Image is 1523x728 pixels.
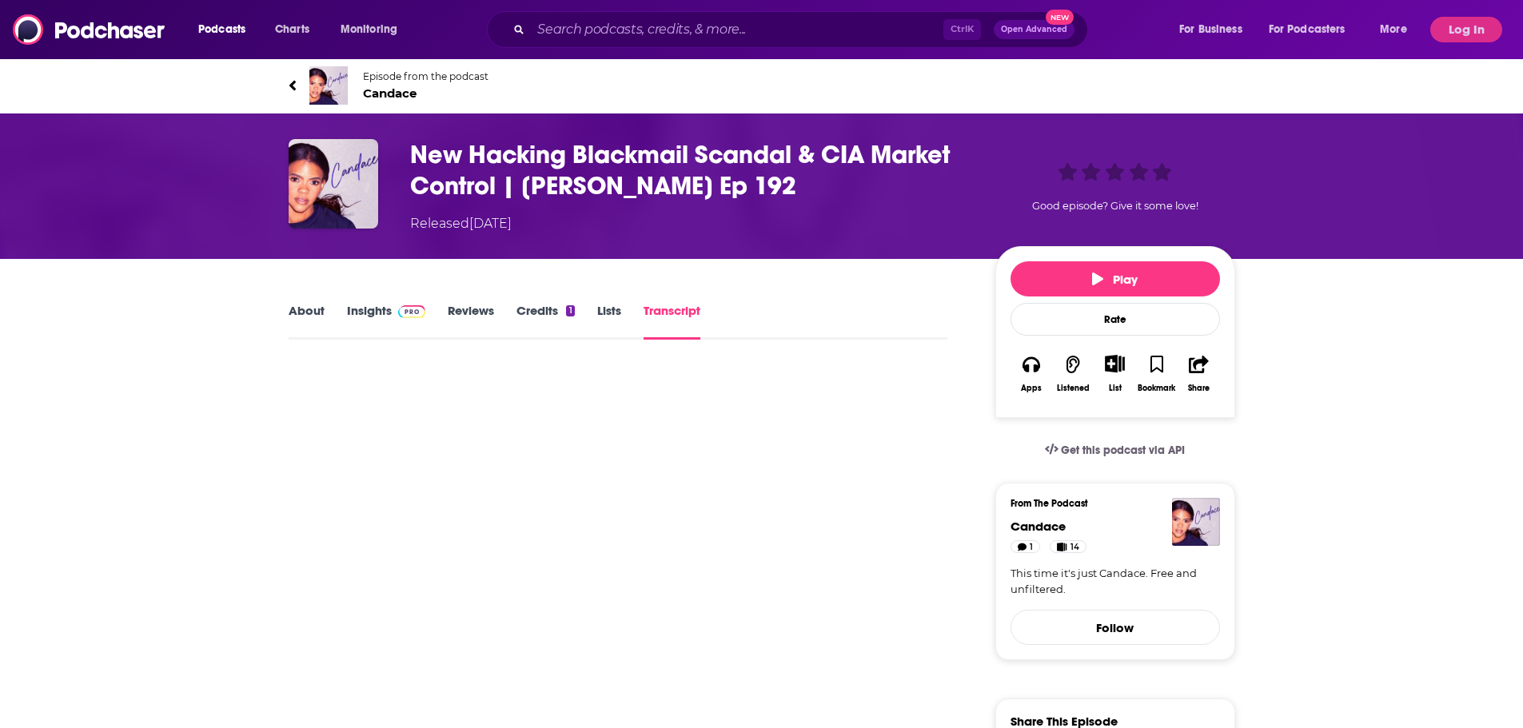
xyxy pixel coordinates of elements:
[363,70,488,82] span: Episode from the podcast
[516,303,574,340] a: Credits1
[198,18,245,41] span: Podcasts
[1136,344,1178,403] button: Bookmark
[1369,17,1427,42] button: open menu
[289,303,325,340] a: About
[1011,610,1220,645] button: Follow
[1138,384,1175,393] div: Bookmark
[1188,384,1210,393] div: Share
[1030,539,1033,555] span: 1
[1168,17,1262,42] button: open menu
[1021,384,1042,393] div: Apps
[1011,540,1041,553] a: 1
[289,66,1235,105] a: CandaceEpisode from the podcastCandace
[1430,17,1502,42] button: Log In
[1070,539,1079,555] span: 14
[1001,26,1067,34] span: Open Advanced
[363,86,488,101] span: Candace
[341,18,397,41] span: Monitoring
[531,17,943,42] input: Search podcasts, credits, & more...
[410,214,512,233] div: Released [DATE]
[1011,303,1220,336] div: Rate
[187,17,266,42] button: open menu
[1011,566,1220,597] a: This time it's just Candace. Free and unfiltered.
[1172,498,1220,546] img: Candace
[1052,344,1094,403] button: Listened
[1092,272,1138,287] span: Play
[1011,344,1052,403] button: Apps
[275,18,309,41] span: Charts
[1109,383,1122,393] div: List
[1011,498,1207,509] h3: From The Podcast
[1098,355,1131,372] button: Show More Button
[1057,384,1090,393] div: Listened
[347,303,426,340] a: InsightsPodchaser Pro
[1179,18,1242,41] span: For Business
[265,17,319,42] a: Charts
[1046,10,1074,25] span: New
[1094,344,1135,403] div: Show More ButtonList
[1011,519,1066,534] a: Candace
[566,305,574,316] div: 1
[410,139,970,201] h3: New Hacking Blackmail Scandal & CIA Market Control | Candace Ep 192
[448,303,494,340] a: Reviews
[1011,261,1220,296] button: Play
[289,139,378,229] img: New Hacking Blackmail Scandal & CIA Market Control | Candace Ep 192
[1032,431,1198,470] a: Get this podcast via API
[329,17,418,42] button: open menu
[1380,18,1407,41] span: More
[502,11,1103,48] div: Search podcasts, credits, & more...
[1269,18,1346,41] span: For Podcasters
[398,305,426,318] img: Podchaser Pro
[13,14,166,45] img: Podchaser - Follow, Share and Rate Podcasts
[1032,200,1198,212] span: Good episode? Give it some love!
[644,303,700,340] a: Transcript
[1061,444,1185,457] span: Get this podcast via API
[597,303,621,340] a: Lists
[309,66,348,105] img: Candace
[994,20,1074,39] button: Open AdvancedNew
[1258,17,1369,42] button: open menu
[1178,344,1219,403] button: Share
[1050,540,1086,553] a: 14
[943,19,981,40] span: Ctrl K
